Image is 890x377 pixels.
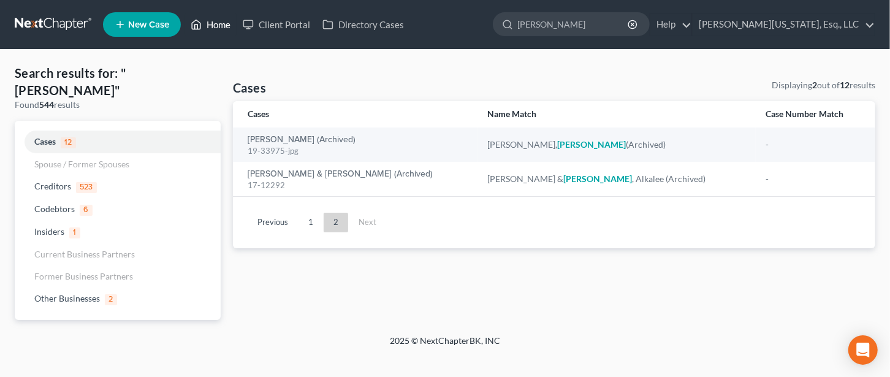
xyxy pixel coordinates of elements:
[15,64,221,99] h4: Search results for: "[PERSON_NAME]"
[105,294,117,305] span: 2
[184,13,237,36] a: Home
[34,293,100,303] span: Other Businesses
[848,335,878,365] div: Open Intercom Messenger
[69,227,80,238] span: 1
[237,13,316,36] a: Client Portal
[488,139,746,151] div: [PERSON_NAME], (Archived)
[650,13,691,36] a: Help
[324,213,348,232] a: 2
[248,213,298,232] a: Previous
[248,145,468,157] div: 19-33975-jpg
[517,13,629,36] input: Search by name...
[233,101,478,128] th: Cases
[478,101,756,128] th: Name Match
[34,181,71,191] span: Creditors
[76,182,97,193] span: 523
[15,175,221,198] a: Creditors523
[15,221,221,243] a: Insiders1
[772,79,875,91] div: Displaying out of results
[15,288,221,310] a: Other Businesses2
[248,170,433,178] a: [PERSON_NAME] & [PERSON_NAME] (Archived)
[248,180,468,191] div: 17-12292
[61,137,76,148] span: 12
[812,80,817,90] strong: 2
[128,20,169,29] span: New Case
[299,213,323,232] a: 1
[840,80,850,90] strong: 12
[15,131,221,153] a: Cases12
[80,205,93,216] span: 6
[15,265,221,288] a: Former Business Partners
[96,335,794,357] div: 2025 © NextChapterBK, INC
[39,99,54,110] strong: 544
[15,198,221,221] a: Codebtors6
[15,243,221,265] a: Current Business Partners
[34,159,129,169] span: Spouse / Former Spouses
[34,226,64,237] span: Insiders
[34,271,133,281] span: Former Business Partners
[15,99,221,111] div: Found results
[756,101,875,128] th: Case Number Match
[34,136,56,147] span: Cases
[766,173,861,185] div: -
[564,173,633,184] em: [PERSON_NAME]
[766,139,861,151] div: -
[488,173,746,185] div: [PERSON_NAME] & , Alkalee (Archived)
[693,13,875,36] a: [PERSON_NAME][US_STATE], Esq., LLC
[34,249,135,259] span: Current Business Partners
[34,204,75,214] span: Codebtors
[233,79,266,96] h4: Cases
[316,13,410,36] a: Directory Cases
[558,139,626,150] em: [PERSON_NAME]
[15,153,221,175] a: Spouse / Former Spouses
[248,135,356,144] a: [PERSON_NAME] (Archived)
